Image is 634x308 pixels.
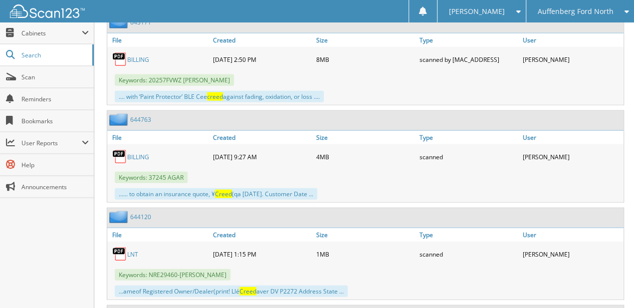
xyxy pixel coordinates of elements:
a: LNT [127,250,138,259]
a: Type [417,131,520,144]
div: scanned by [MAC_ADDRESS] [417,49,520,69]
span: User Reports [21,139,82,147]
a: File [107,228,211,242]
span: Reminders [21,95,89,103]
div: 4MB [314,147,417,167]
a: User [520,131,624,144]
div: ...ameof Registered Owner/Dealer(print! Llé aver DV P2272 Address State ... [115,286,348,297]
a: User [520,33,624,47]
a: Created [211,228,314,242]
span: Keywords: 37245 AGAR [115,172,188,183]
a: Size [314,33,417,47]
span: Search [21,51,87,59]
div: [DATE] 9:27 AM [211,147,314,167]
span: Keywords: NRE29460-[PERSON_NAME] [115,269,230,281]
span: creed [207,92,223,101]
div: [DATE] 1:15 PM [211,244,314,264]
span: Creed [239,287,256,296]
span: Cabinets [21,29,82,37]
div: .... with ‘Paint Protector’ BLE Cee against fading, oxidation, or loss .... [115,91,324,102]
span: Bookmarks [21,117,89,125]
img: folder2.png [109,211,130,223]
span: Scan [21,73,89,81]
a: Created [211,33,314,47]
div: [PERSON_NAME] [520,49,624,69]
a: BILLING [127,153,149,161]
a: Type [417,228,520,242]
a: Size [314,228,417,242]
span: Creed [215,190,232,198]
a: File [107,131,211,144]
div: [PERSON_NAME] [520,147,624,167]
div: [DATE] 2:50 PM [211,49,314,69]
a: BILLING [127,55,149,64]
a: User [520,228,624,242]
span: Help [21,161,89,169]
img: PDF.png [112,149,127,164]
span: Keywords: 20257FVWZ [PERSON_NAME] [115,74,234,86]
img: PDF.png [112,247,127,262]
div: scanned [417,244,520,264]
span: [PERSON_NAME] [449,8,505,14]
a: File [107,33,211,47]
img: folder2.png [109,113,130,126]
a: Type [417,33,520,47]
div: ...... to obtain an insurance quote, ¥ (qa [DATE]. Customer Date ... [115,188,317,200]
a: 644763 [130,115,151,124]
img: PDF.png [112,52,127,67]
div: 8MB [314,49,417,69]
span: Auffenberg Ford North [537,8,613,14]
a: Size [314,131,417,144]
a: 644120 [130,213,151,221]
div: [PERSON_NAME] [520,244,624,264]
div: scanned [417,147,520,167]
span: Announcements [21,183,89,191]
img: scan123-logo-white.svg [10,4,85,18]
div: 1MB [314,244,417,264]
a: Created [211,131,314,144]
